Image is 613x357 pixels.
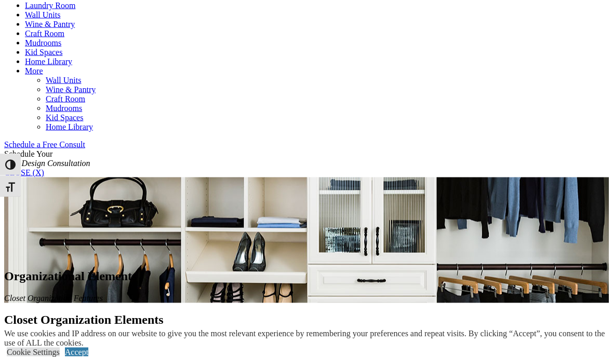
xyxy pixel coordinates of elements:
a: Mudrooms [46,104,82,113]
a: Kid Spaces [25,48,62,57]
a: Accept [65,348,88,356]
h1: Organizational Elements [4,269,609,283]
a: More menu text will display only on big screen [25,66,43,75]
a: Home Library [46,122,93,131]
a: Craft Room [46,94,85,103]
a: Craft Room [25,29,64,38]
div: We use cookies and IP address on our website to give you the most relevant experience by remember... [4,329,613,348]
a: Kid Spaces [46,113,83,122]
a: Home Library [25,57,72,66]
a: Laundry Room [25,1,75,10]
a: CLOSE (X) [4,168,44,177]
a: Wall Units [46,76,81,85]
h2: Closet Organization Elements [4,313,609,327]
a: Wine & Pantry [46,85,96,94]
em: Free Design Consultation [4,159,90,168]
a: Cookie Settings [7,348,60,356]
a: Schedule a Free Consult (opens a dropdown menu) [4,140,85,149]
span: Schedule Your [4,149,90,168]
em: Closet Organization Features [4,294,103,303]
a: Wall Units [25,10,60,19]
a: Mudrooms [25,38,61,47]
a: Wine & Pantry [25,20,75,29]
